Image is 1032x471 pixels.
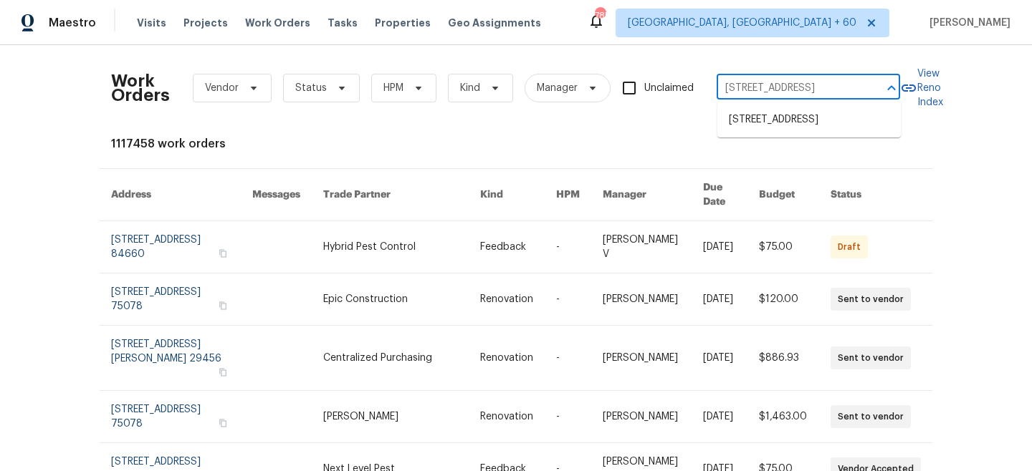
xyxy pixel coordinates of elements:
td: Centralized Purchasing [312,326,469,391]
button: Close [881,78,902,98]
span: [PERSON_NAME] [924,16,1010,30]
th: Budget [747,169,819,221]
a: View Reno Index [900,67,943,110]
span: Status [295,81,327,95]
th: Due Date [692,169,747,221]
button: Copy Address [216,417,229,429]
span: Manager [537,81,578,95]
span: [GEOGRAPHIC_DATA], [GEOGRAPHIC_DATA] + 60 [628,16,856,30]
span: Projects [183,16,228,30]
span: Tasks [328,18,358,28]
span: Unclaimed [644,81,694,96]
span: Kind [460,81,480,95]
li: [STREET_ADDRESS] [717,108,901,132]
th: Status [819,169,932,221]
th: HPM [545,169,591,221]
td: - [545,326,591,391]
span: Maestro [49,16,96,30]
td: [PERSON_NAME] [312,391,469,443]
td: - [545,273,591,326]
input: Enter in an address [717,77,860,99]
span: Geo Assignments [448,16,541,30]
span: HPM [383,81,403,95]
th: Kind [469,169,545,221]
button: Copy Address [216,299,229,312]
td: [PERSON_NAME] [591,391,692,443]
span: Properties [375,16,431,30]
td: Epic Construction [312,273,469,326]
div: 1117458 work orders [111,137,921,151]
div: 785 [595,9,605,23]
button: Copy Address [216,366,229,379]
td: [PERSON_NAME] V [591,221,692,273]
h2: Work Orders [111,74,170,102]
span: Work Orders [245,16,310,30]
td: Feedback [469,221,545,273]
td: - [545,221,591,273]
td: [PERSON_NAME] [591,326,692,391]
td: Renovation [469,391,545,443]
span: Visits [137,16,166,30]
span: Vendor [205,81,239,95]
th: Manager [591,169,692,221]
th: Trade Partner [312,169,469,221]
td: Renovation [469,326,545,391]
td: [PERSON_NAME] [591,273,692,326]
th: Address [100,169,241,221]
td: Hybrid Pest Control [312,221,469,273]
td: - [545,391,591,443]
button: Copy Address [216,247,229,260]
td: Renovation [469,273,545,326]
th: Messages [241,169,312,221]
